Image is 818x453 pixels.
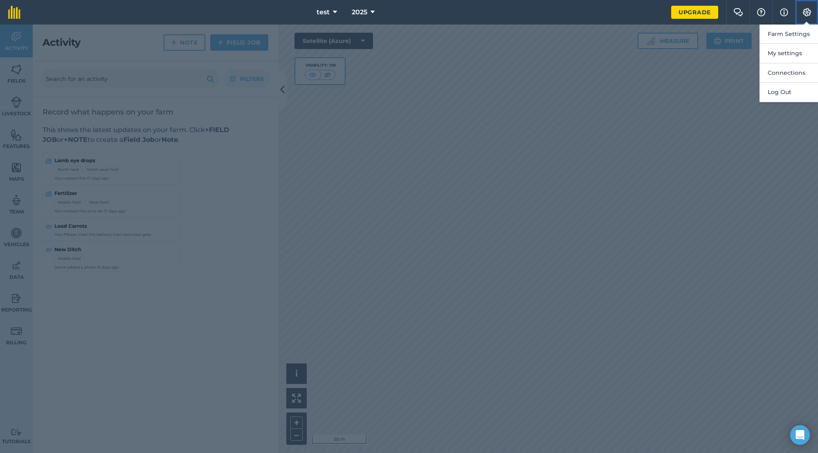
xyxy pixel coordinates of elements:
img: fieldmargin Logo [8,6,20,19]
span: 2025 [352,7,367,17]
img: A cog icon [802,8,812,16]
div: Open Intercom Messenger [790,425,810,445]
button: My settings [760,44,818,63]
img: A question mark icon [756,8,766,16]
img: svg+xml;base64,PHN2ZyB4bWxucz0iaHR0cDovL3d3dy53My5vcmcvMjAwMC9zdmciIHdpZHRoPSIxNyIgaGVpZ2h0PSIxNy... [780,7,788,17]
img: Two speech bubbles overlapping with the left bubble in the forefront [733,8,743,16]
a: Upgrade [671,6,718,19]
button: Connections [760,63,818,83]
button: Farm Settings [760,25,818,44]
span: test [317,7,330,17]
button: Log Out [760,83,818,102]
